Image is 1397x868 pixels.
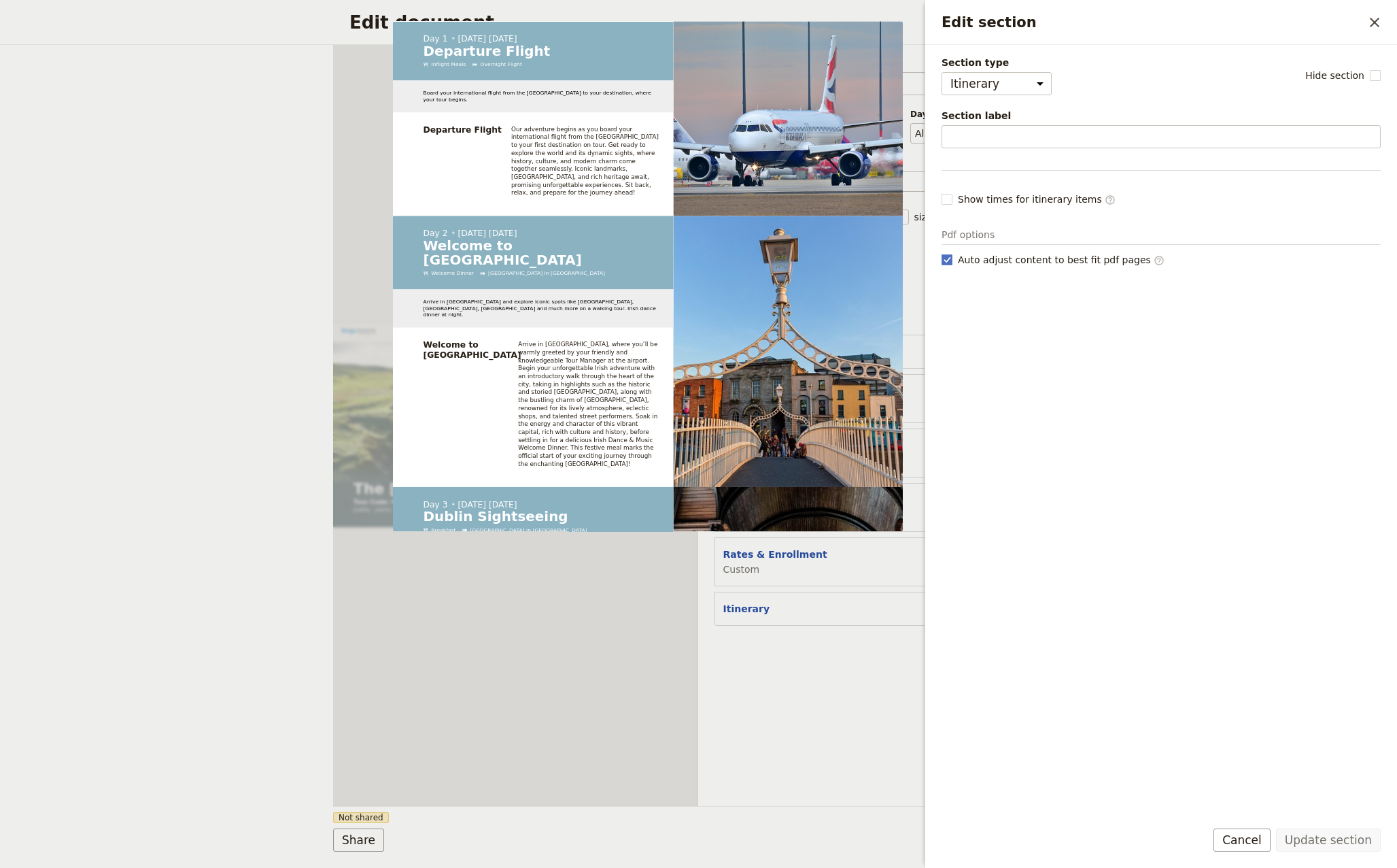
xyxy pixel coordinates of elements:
[942,228,1381,245] p: Pdf options
[910,109,1046,120] span: Days to include
[942,72,1052,95] select: Section type
[16,8,135,32] img: Lingo Tours logo
[958,253,1165,267] span: Auto adjust content to best fit pdf pages
[421,14,491,31] a: Tour Inclusions
[333,829,384,852] button: Share
[300,14,354,31] a: Cover page
[49,418,549,438] p: Tour Code: GBI7925
[1213,829,1271,852] button: Cancel
[942,56,1052,69] span: Section type
[366,14,411,31] a: Overview
[1363,11,1386,34] button: Close drawer
[915,127,952,140] button: Days to include​Clear input
[810,11,833,34] a: clientservice@lingo-tours.com
[942,125,1381,148] input: Section label
[49,377,549,415] h1: The [GEOGRAPHIC_DATA]
[1305,69,1364,82] span: Hide section
[1276,829,1381,852] button: Update section
[914,210,933,224] span: size
[1154,255,1165,266] span: ​
[723,563,827,576] span: Custom
[333,812,389,823] span: Not shared
[942,12,1363,33] h2: Edit section
[49,438,140,454] span: [DATE] – [DATE]
[836,11,859,34] button: Download pdf
[723,602,770,616] button: Itinerary
[942,109,1381,122] span: Section label
[1105,195,1116,205] span: ​
[349,12,1027,33] h2: Edit document
[605,14,645,31] a: Itinerary
[723,548,827,561] button: Rates & Enrollment
[502,14,594,31] a: Rates & Enrollment
[958,193,1116,206] span: Show times for itinerary items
